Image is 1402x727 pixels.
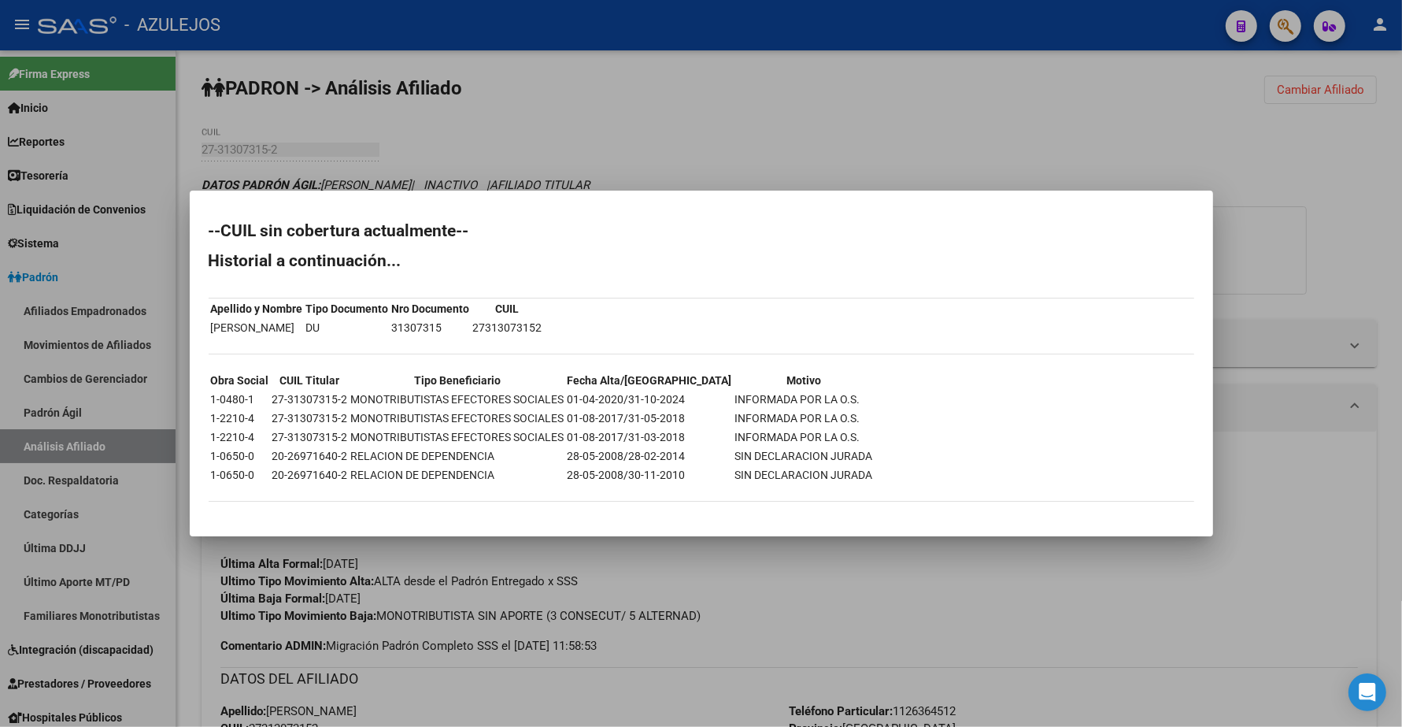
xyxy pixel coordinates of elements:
th: Obra Social [210,372,270,389]
td: SIN DECLARACION JURADA [734,466,874,484]
td: 01-08-2017/31-03-2018 [567,428,733,446]
td: 1-2210-4 [210,410,270,427]
td: 1-2210-4 [210,428,270,446]
th: CUIL Titular [272,372,349,389]
td: 31307315 [391,319,471,336]
td: MONOTRIBUTISTAS EFECTORES SOCIALES [350,391,565,408]
th: Nro Documento [391,300,471,317]
div: Open Intercom Messenger [1348,673,1386,711]
td: 1-0480-1 [210,391,270,408]
td: 01-04-2020/31-10-2024 [567,391,733,408]
td: 20-26971640-2 [272,447,349,465]
td: MONOTRIBUTISTAS EFECTORES SOCIALES [350,428,565,446]
td: INFORMADA POR LA O.S. [734,410,874,427]
td: DU [305,319,390,336]
th: CUIL [472,300,543,317]
td: MONOTRIBUTISTAS EFECTORES SOCIALES [350,410,565,427]
h2: --CUIL sin cobertura actualmente-- [209,223,1194,239]
td: [PERSON_NAME] [210,319,304,336]
td: 27-31307315-2 [272,428,349,446]
td: 20-26971640-2 [272,466,349,484]
td: 27-31307315-2 [272,410,349,427]
td: 1-0650-0 [210,466,270,484]
td: RELACION DE DEPENDENCIA [350,447,565,465]
td: INFORMADA POR LA O.S. [734,391,874,408]
td: 1-0650-0 [210,447,270,465]
td: 01-08-2017/31-05-2018 [567,410,733,427]
th: Fecha Alta/[GEOGRAPHIC_DATA] [567,372,733,389]
th: Tipo Documento [305,300,390,317]
td: 27313073152 [472,319,543,336]
td: SIN DECLARACION JURADA [734,447,874,465]
td: 28-05-2008/28-02-2014 [567,447,733,465]
h2: Historial a continuación... [209,253,1194,269]
th: Tipo Beneficiario [350,372,565,389]
th: Apellido y Nombre [210,300,304,317]
td: RELACION DE DEPENDENCIA [350,466,565,484]
td: 27-31307315-2 [272,391,349,408]
th: Motivo [734,372,874,389]
td: 28-05-2008/30-11-2010 [567,466,733,484]
td: INFORMADA POR LA O.S. [734,428,874,446]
